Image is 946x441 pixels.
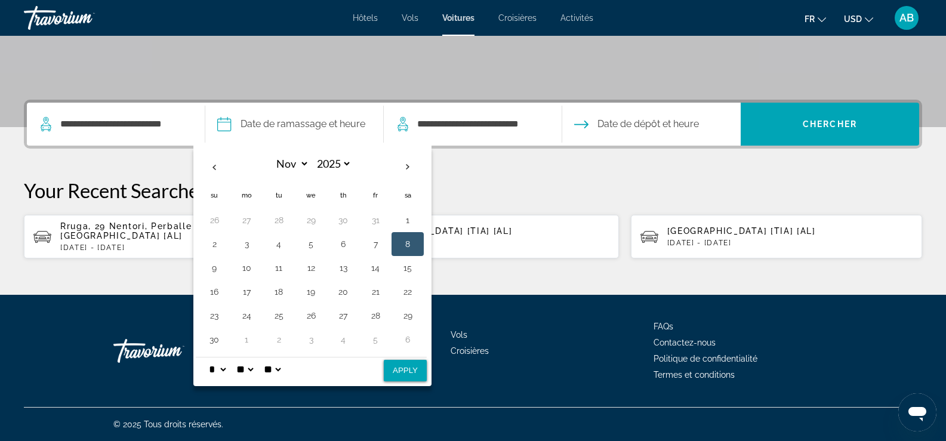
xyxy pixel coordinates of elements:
a: Hôtels [353,13,378,23]
button: Day 6 [398,331,417,348]
a: Vols [451,330,467,340]
button: Day 1 [398,212,417,229]
a: Termes et conditions [654,370,735,380]
button: Day 17 [237,283,256,300]
button: Day 25 [269,307,288,324]
span: Date de dépôt et heure [597,116,699,132]
button: Day 9 [205,260,224,276]
span: [GEOGRAPHIC_DATA] [TIA] [AL] [667,226,816,236]
span: AB [899,12,914,24]
button: Day 28 [269,212,288,229]
span: © 2025 Tous droits réservés. [113,420,223,429]
button: Apply [384,360,427,381]
button: Day 16 [205,283,224,300]
button: Day 3 [301,331,321,348]
button: Day 5 [366,331,385,348]
button: Day 10 [237,260,256,276]
button: Day 30 [334,212,353,229]
button: User Menu [891,5,922,30]
button: [GEOGRAPHIC_DATA] [TIA] [AL][DATE] - [DATE] [631,214,922,259]
a: Politique de confidentialité [654,354,757,363]
a: Croisières [451,346,489,356]
button: Change currency [844,10,873,27]
a: Travorium [24,2,143,33]
table: Left calendar grid [198,153,424,351]
span: USD [844,14,862,24]
span: fr [805,14,815,24]
iframe: Bouton de lancement de la fenêtre de messagerie [898,393,936,431]
span: Rruga, 29 Nentori, Perballe Ish Doganes Tirane, [GEOGRAPHIC_DATA] [AL] [60,221,291,240]
span: Chercher [803,119,857,129]
button: Day 24 [237,307,256,324]
button: Open drop-off date and time picker [574,103,699,146]
p: [DATE] - [DATE] [363,239,609,247]
p: Your Recent Searches [24,178,922,202]
button: Day 30 [205,331,224,348]
select: Select minute [234,357,255,381]
button: Day 13 [334,260,353,276]
select: Select AM/PM [261,357,283,381]
button: Day 6 [334,236,353,252]
button: Day 21 [366,283,385,300]
a: Voitures [442,13,474,23]
button: Day 29 [398,307,417,324]
button: Day 2 [269,331,288,348]
button: Day 27 [334,307,353,324]
button: Day 5 [301,236,321,252]
select: Select month [270,153,309,174]
a: Vols [402,13,418,23]
input: Search pickup location [59,115,187,133]
button: Next month [392,153,424,181]
button: Day 26 [301,307,321,324]
button: Day 26 [205,212,224,229]
button: Pickup date [217,103,365,146]
button: [GEOGRAPHIC_DATA] [TIA] [AL][DATE] - [DATE] [327,214,618,259]
button: Day 15 [398,260,417,276]
button: Day 12 [301,260,321,276]
button: Search [741,103,919,146]
button: Day 19 [301,283,321,300]
button: Day 4 [334,331,353,348]
a: Activités [560,13,593,23]
button: Day 28 [366,307,385,324]
button: Previous month [198,153,230,181]
button: Day 18 [269,283,288,300]
a: Croisières [498,13,537,23]
button: Day 20 [334,283,353,300]
button: Day 7 [366,236,385,252]
button: Day 4 [269,236,288,252]
button: Day 23 [205,307,224,324]
a: Go Home [113,333,233,369]
p: [DATE] - [DATE] [60,243,306,252]
div: Search widget [27,103,919,146]
a: FAQs [654,322,673,331]
button: Day 2 [205,236,224,252]
select: Select hour [207,357,228,381]
span: [GEOGRAPHIC_DATA] [TIA] [AL] [363,226,512,236]
button: Rruga, 29 Nentori, Perballe Ish Doganes Tirane, [GEOGRAPHIC_DATA] [AL][DATE] - [DATE] [24,214,315,259]
button: Day 1 [237,331,256,348]
button: Day 31 [366,212,385,229]
select: Select year [313,153,352,174]
button: Day 11 [269,260,288,276]
button: Day 22 [398,283,417,300]
input: Search dropoff location [416,115,544,133]
a: Contactez-nous [654,338,716,347]
button: Day 3 [237,236,256,252]
p: [DATE] - [DATE] [667,239,913,247]
button: Day 8 [398,236,417,252]
button: Day 14 [366,260,385,276]
button: Change language [805,10,826,27]
button: Day 29 [301,212,321,229]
